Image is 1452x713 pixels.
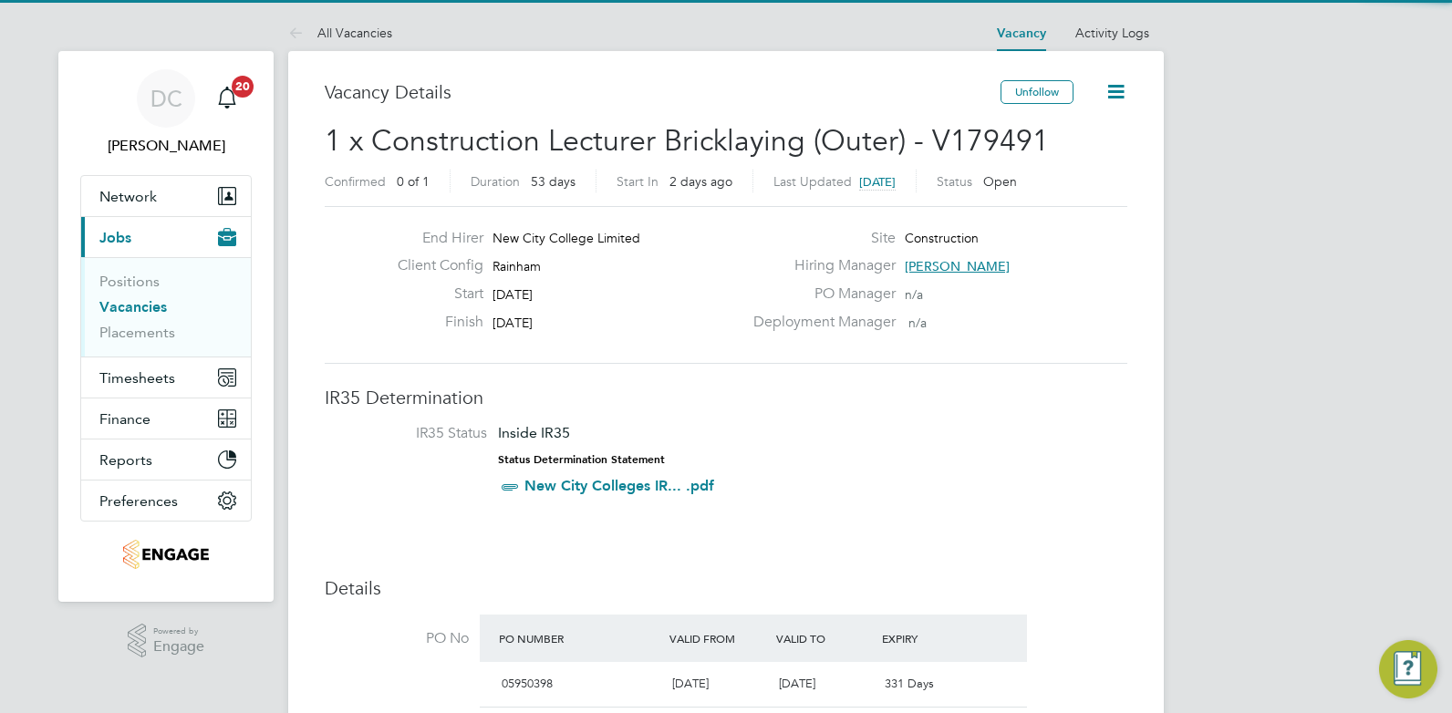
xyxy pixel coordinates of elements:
span: Network [99,188,157,205]
img: jjfox-logo-retina.png [123,540,208,569]
span: Open [983,173,1017,190]
label: Confirmed [325,173,386,190]
span: Dan Clarke [80,135,252,157]
button: Engage Resource Center [1379,640,1437,698]
a: Vacancy [997,26,1046,41]
label: IR35 Status [343,424,487,443]
span: 0 of 1 [397,173,430,190]
div: Valid To [772,622,878,655]
span: Rainham [493,258,541,274]
div: Jobs [81,257,251,356]
span: 331 Days [885,676,934,691]
label: Deployment Manager [742,313,896,332]
label: Hiring Manager [742,256,896,275]
span: [DATE] [859,174,896,190]
span: 20 [232,76,254,98]
span: [DATE] [493,315,533,331]
span: Engage [153,639,204,655]
a: Positions [99,273,160,290]
a: Vacancies [99,298,167,315]
label: PO No [325,629,469,648]
nav: Main navigation [58,51,274,602]
button: Unfollow [1001,80,1073,104]
h3: Details [325,576,1127,600]
label: Status [937,173,972,190]
label: Start In [617,173,659,190]
span: [DATE] [493,286,533,303]
a: 20 [209,69,245,128]
label: Finish [383,313,483,332]
a: Powered byEngage [128,624,205,658]
label: Duration [471,173,520,190]
span: Timesheets [99,369,175,387]
a: DC[PERSON_NAME] [80,69,252,157]
span: 05950398 [502,676,553,691]
span: [DATE] [779,676,815,691]
button: Jobs [81,217,251,257]
button: Reports [81,439,251,480]
span: Jobs [99,229,131,246]
span: [DATE] [672,676,709,691]
span: 1 x Construction Lecturer Bricklaying (Outer) - V179491 [325,123,1049,159]
div: Valid From [665,622,772,655]
a: Activity Logs [1075,25,1149,41]
h3: IR35 Determination [325,386,1127,409]
label: Start [383,284,483,304]
span: n/a [908,315,927,331]
h3: Vacancy Details [325,80,1001,104]
button: Preferences [81,480,251,521]
label: End Hirer [383,229,483,248]
span: Inside IR35 [498,424,570,441]
span: Finance [99,410,150,428]
div: PO Number [494,622,665,655]
button: Finance [81,398,251,439]
span: Powered by [153,624,204,639]
a: New City Colleges IR... .pdf [524,477,714,494]
label: Site [742,229,896,248]
button: Network [81,176,251,216]
a: Placements [99,324,175,341]
div: Expiry [877,622,984,655]
span: Reports [99,451,152,469]
span: n/a [905,286,923,303]
span: 53 days [531,173,576,190]
span: [PERSON_NAME] [905,258,1010,274]
span: New City College Limited [493,230,640,246]
strong: Status Determination Statement [498,453,665,466]
label: PO Manager [742,284,896,304]
span: Construction [905,230,979,246]
a: Go to home page [80,540,252,569]
a: All Vacancies [288,25,392,41]
label: Last Updated [773,173,852,190]
label: Client Config [383,256,483,275]
span: 2 days ago [669,173,732,190]
button: Timesheets [81,357,251,398]
span: DC [150,87,182,110]
span: Preferences [99,492,178,510]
